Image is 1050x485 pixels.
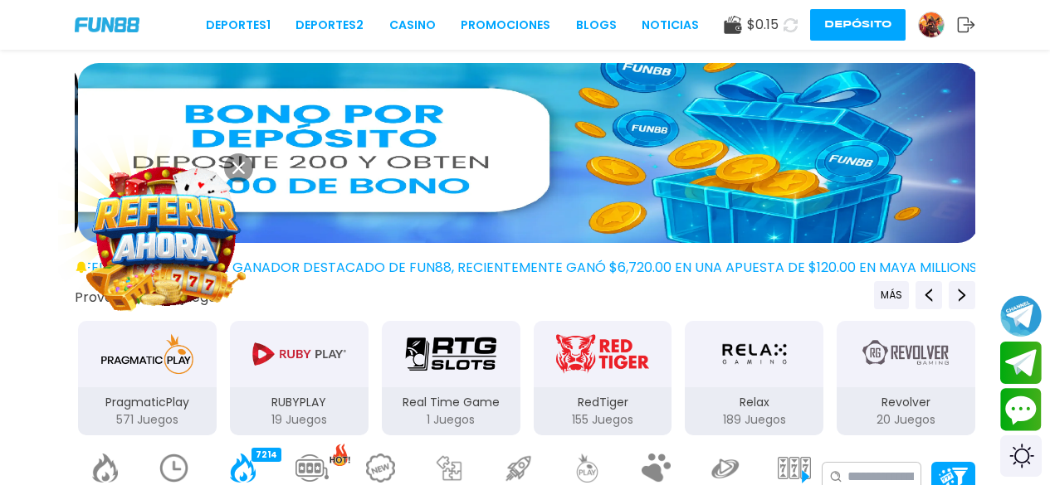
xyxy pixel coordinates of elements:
div: 7214 [252,448,281,462]
img: Deposita 200 y recibe 2000 [78,63,979,243]
img: Real Time Game [398,331,503,377]
p: 155 Juegos [534,411,672,429]
p: RedTiger [534,394,672,411]
img: PragmaticPlay [95,331,199,377]
a: NOTICIAS [642,17,699,34]
p: 189 Juegos [685,411,823,429]
button: Join telegram [1000,342,1042,385]
button: RUBYPLAY [223,319,375,437]
img: Avatar [919,12,944,37]
button: Join telegram channel [1000,294,1042,337]
img: Platform Filter [939,468,968,485]
p: 19 Juegos [230,411,369,429]
a: Promociones [461,17,550,34]
img: Relax [708,331,801,377]
p: 20 Juegos [837,411,975,429]
a: Avatar [918,12,957,38]
button: Contact customer service [1000,388,1042,431]
p: Real Time Game [382,394,520,411]
span: $ 0.15 [747,15,779,35]
img: recent_light.webp [158,453,191,483]
img: Company Logo [75,17,139,32]
a: Deportes1 [206,17,271,34]
a: Deportes2 [295,17,364,34]
button: Previous providers [874,281,909,309]
button: RedTiger [527,319,679,437]
p: 1 Juegos [382,411,520,429]
img: Image Link [84,154,248,318]
img: playtech_light.webp [709,453,742,483]
a: CASINO [389,17,436,34]
span: ¡FELICIDADES pexxx25! GANADOR DESTACADO DE FUN88, RECIENTEMENTE GANÓ $6,720.00 EN UNA APUESTA DE ... [80,258,994,278]
p: PragmaticPlay [78,394,217,411]
button: Depósito [810,9,906,41]
button: Revolver [830,319,982,437]
p: Relax [685,394,823,411]
img: casual_light.webp [433,453,466,483]
p: Revolver [837,394,975,411]
img: popular_light.webp [89,453,122,483]
img: pragmatic_light.webp [571,453,604,483]
img: home_active.webp [227,453,260,483]
button: PragmaticPlay [71,319,223,437]
button: Relax [678,319,830,437]
button: Proveedores de juego [75,289,217,306]
a: BLOGS [576,17,617,34]
img: crash_light.webp [502,453,535,483]
img: jackpot_light.webp [295,453,329,483]
img: new_light.webp [364,453,398,483]
img: RUBYPLAY [247,331,351,377]
button: Next providers [949,281,975,309]
button: Previous providers [916,281,942,309]
img: hot [330,444,350,466]
img: slots_light.webp [778,453,811,483]
button: Real Time Game [375,319,527,437]
img: Revolver [854,331,959,377]
p: 571 Juegos [78,411,217,429]
p: RUBYPLAY [230,394,369,411]
div: Switch theme [1000,435,1042,477]
img: RedTiger [550,331,655,377]
img: fat_panda_light.webp [640,453,673,483]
